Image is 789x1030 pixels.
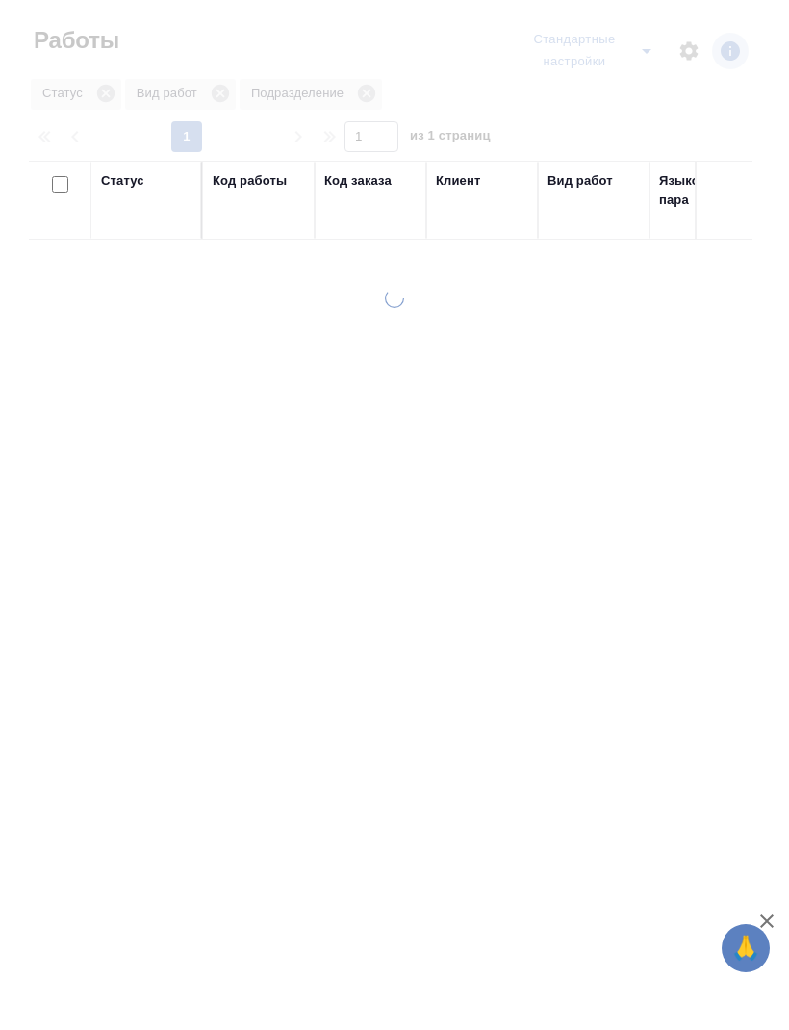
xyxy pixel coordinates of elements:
[436,171,480,191] div: Клиент
[729,928,762,968] span: 🙏
[659,171,751,210] div: Языковая пара
[101,171,144,191] div: Статус
[324,171,392,191] div: Код заказа
[213,171,287,191] div: Код работы
[547,171,613,191] div: Вид работ
[722,924,770,972] button: 🙏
